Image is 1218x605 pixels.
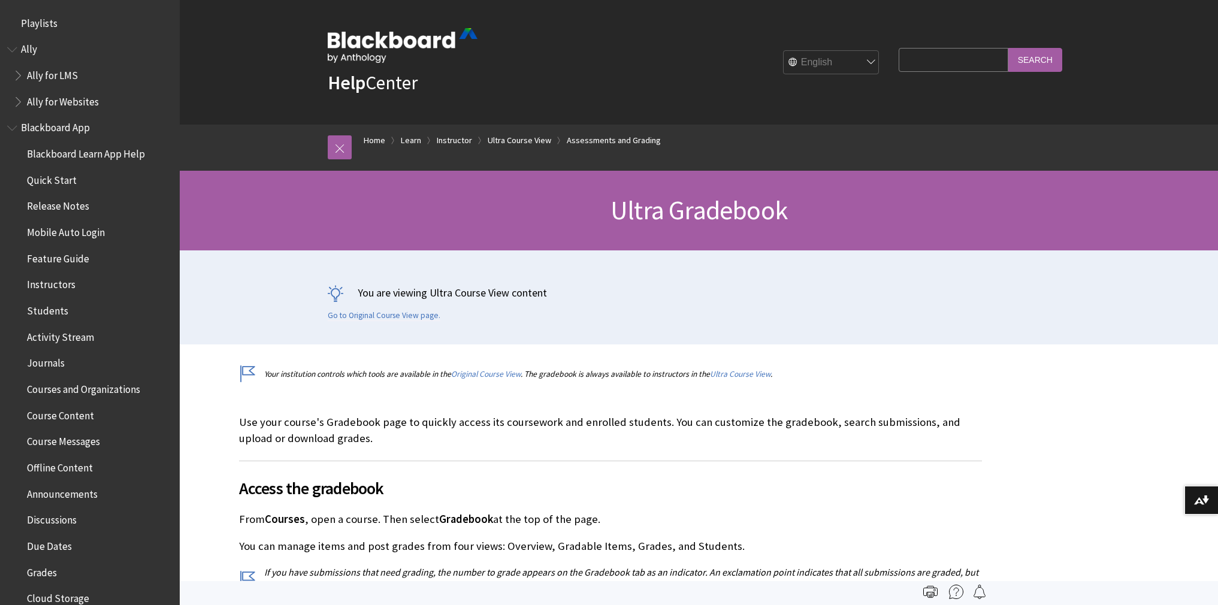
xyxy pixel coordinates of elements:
[328,285,1071,300] p: You are viewing Ultra Course View content
[27,536,72,552] span: Due Dates
[27,510,77,526] span: Discussions
[27,458,93,474] span: Offline Content
[27,432,100,448] span: Course Messages
[21,40,37,56] span: Ally
[27,249,89,265] span: Feature Guide
[239,512,982,527] p: From , open a course. Then select at the top of the page.
[7,40,173,112] nav: Book outline for Anthology Ally Help
[27,144,145,160] span: Blackboard Learn App Help
[27,353,65,370] span: Journals
[239,368,982,380] p: Your institution controls which tools are available in the . The gradebook is always available to...
[328,71,418,95] a: HelpCenter
[27,301,68,317] span: Students
[401,133,421,148] a: Learn
[239,476,982,501] span: Access the gradebook
[27,196,89,213] span: Release Notes
[27,327,94,343] span: Activity Stream
[27,92,99,108] span: Ally for Websites
[710,369,770,379] a: Ultra Course View
[27,379,140,395] span: Courses and Organizations
[265,512,305,526] span: Courses
[239,539,982,554] p: You can manage items and post grades from four views: Overview, Gradable Items, Grades, and Stude...
[972,585,987,599] img: Follow this page
[784,51,880,75] select: Site Language Selector
[27,484,98,500] span: Announcements
[923,585,938,599] img: Print
[437,133,472,148] a: Instructor
[488,133,551,148] a: Ultra Course View
[21,118,90,134] span: Blackboard App
[27,222,105,238] span: Mobile Auto Login
[567,133,661,148] a: Assessments and Grading
[328,71,365,95] strong: Help
[439,512,493,526] span: Gradebook
[27,170,77,186] span: Quick Start
[27,588,89,604] span: Cloud Storage
[1008,48,1062,71] input: Search
[27,275,75,291] span: Instructors
[364,133,385,148] a: Home
[27,65,78,81] span: Ally for LMS
[7,13,173,34] nav: Book outline for Playlists
[328,28,477,63] img: Blackboard by Anthology
[21,13,58,29] span: Playlists
[451,369,521,379] a: Original Course View
[328,310,440,321] a: Go to Original Course View page.
[610,193,787,226] span: Ultra Gradebook
[27,562,57,579] span: Grades
[239,565,982,592] p: If you have submissions that need grading, the number to grade appears on the Gradebook tab as an...
[27,406,94,422] span: Course Content
[949,585,963,599] img: More help
[239,415,982,446] p: Use your course's Gradebook page to quickly access its coursework and enrolled students. You can ...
